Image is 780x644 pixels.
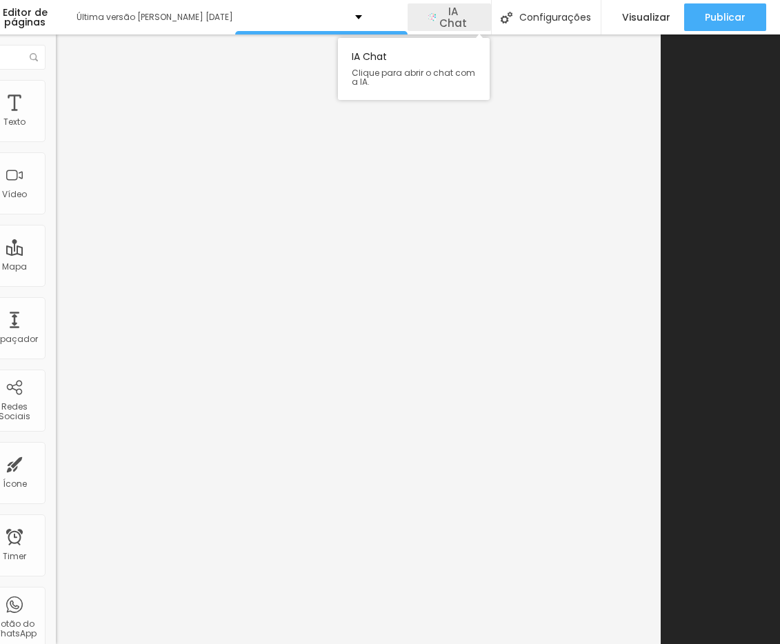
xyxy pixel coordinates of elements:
p: fictonsoffick [281,12,345,22]
img: Icone [501,12,512,23]
div: Última versão [PERSON_NAME] [DATE] [77,13,235,21]
div: Texto [3,117,26,127]
span: IA Chat [436,6,470,30]
button: Visualizar [601,3,684,31]
div: Timer [3,552,26,561]
img: AI [428,12,436,22]
div: Vídeo [2,190,27,199]
span: Visualizar [622,12,670,23]
div: IA Chat [338,38,490,100]
iframe: Editor [56,34,780,644]
button: AIIA Chat [408,3,491,31]
div: Ícone [3,479,27,489]
div: Mapa [2,262,27,272]
img: Icone [30,53,38,61]
span: Clique para abrir o chat com a IA. [352,68,476,86]
span: Publicar [705,12,746,23]
button: Publicar [684,3,766,31]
